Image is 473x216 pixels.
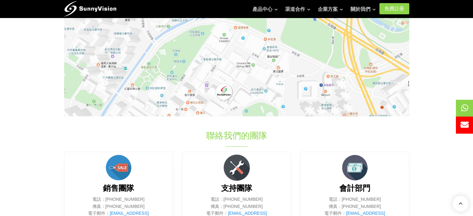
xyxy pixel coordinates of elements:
a: 產品中心 [253,3,278,16]
a: 免費註冊 [379,3,409,14]
img: sales.png [103,152,134,183]
b: 支持團隊 [221,184,252,192]
b: 銷售團隊 [103,184,134,192]
a: 關於我們 [350,3,376,16]
a: 企業方案 [318,3,343,16]
a: 渠道合作 [285,3,310,16]
img: flat-repair-tools.png [221,152,252,183]
b: 會計部門 [339,184,370,192]
img: money.png [339,152,370,183]
h1: 聯絡我們的團隊 [133,130,340,142]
